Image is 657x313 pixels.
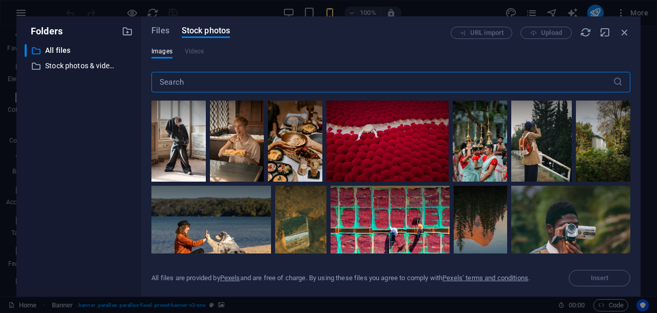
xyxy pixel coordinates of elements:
p: All files [45,45,114,56]
div: Stock photos & videos [25,60,133,72]
div: ​ [25,44,27,57]
span: Images [151,45,172,57]
input: Search [151,72,613,92]
div: Stock photos & videos [25,60,114,72]
a: Pexels’ terms and conditions [442,274,528,282]
span: Files [151,25,169,37]
p: Folders [25,25,63,38]
i: Create new folder [122,26,133,37]
i: Reload [580,27,591,38]
a: Pexels [220,274,240,282]
span: Select a file first [569,270,630,286]
div: All files are provided by and are free of charge. By using these files you agree to comply with . [151,273,530,283]
span: This file type is not supported by this element [185,45,204,57]
span: Stock photos [182,25,230,37]
i: Minimize [600,27,611,38]
p: Stock photos & videos [45,60,114,72]
i: Close [619,27,630,38]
